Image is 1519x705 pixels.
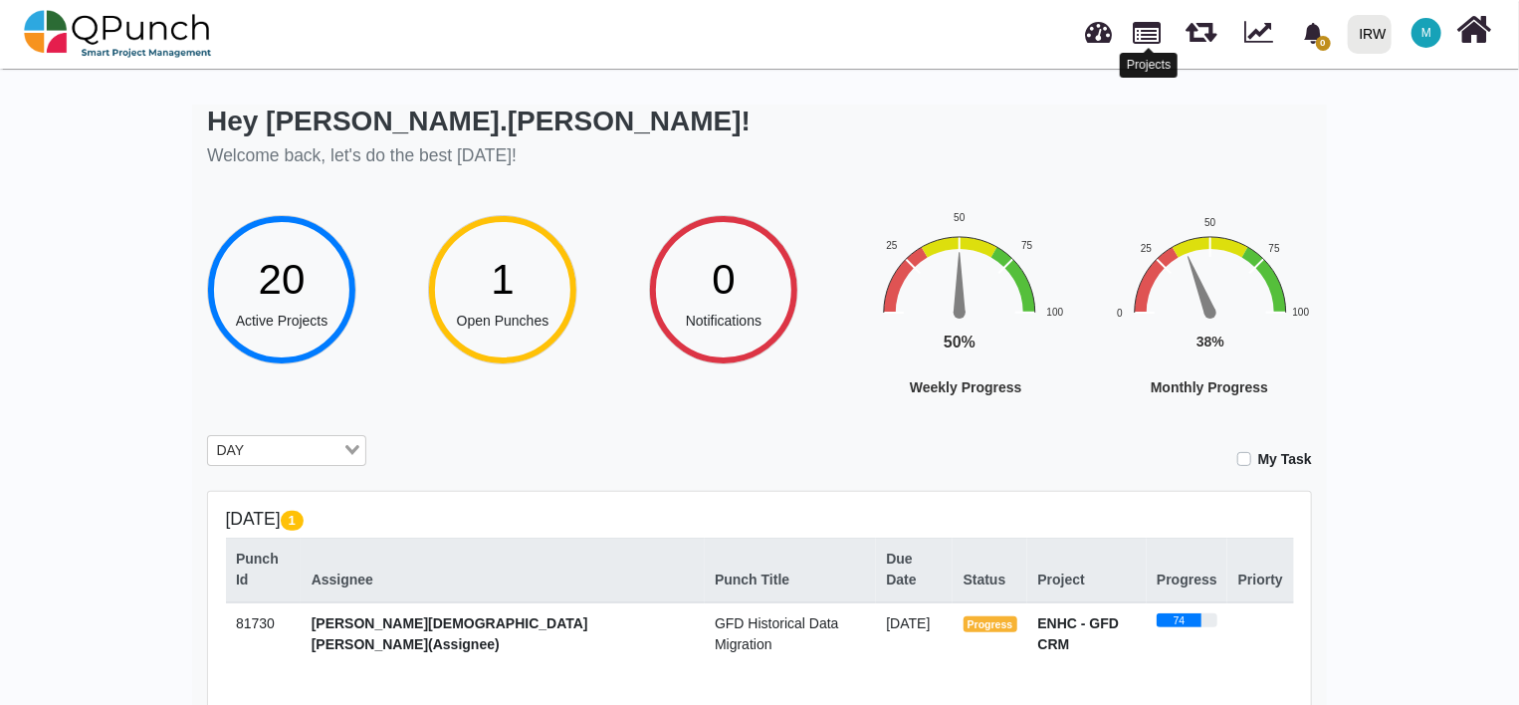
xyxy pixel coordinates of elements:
[236,549,291,590] div: Punch Id
[1183,254,1216,315] path: 38 %. Speed.
[24,4,212,64] img: qpunch-sp.fa6292f.png
[226,509,1294,530] h5: [DATE]
[207,145,751,166] h5: Welcome back, let's do the best [DATE]!
[1091,208,1400,455] svg: Interactive chart
[491,256,514,303] span: 1
[1360,17,1387,52] div: IRW
[1293,307,1310,318] text: 100
[1258,449,1312,470] label: My Task
[1238,570,1283,590] div: Priorty
[1120,53,1178,78] div: Projects
[1204,216,1216,227] text: 50
[1047,307,1064,318] text: 100
[212,440,249,462] span: DAY
[1038,570,1137,590] div: Project
[715,570,865,590] div: Punch Title
[1086,12,1113,42] span: Dashboard
[457,313,549,329] span: Open Punches
[207,435,366,467] div: Search for option
[1303,23,1324,44] svg: bell fill
[954,252,966,313] path: 50 %. Speed.
[1457,11,1492,49] i: Home
[1339,1,1400,67] a: IRW
[1117,307,1123,318] text: 0
[1234,1,1291,67] div: Dynamic Report
[964,616,1017,632] span: Progress
[1196,334,1225,350] text: 38%
[236,615,275,631] span: 81730
[1316,36,1331,51] span: 0
[1141,243,1153,254] text: 25
[876,602,953,666] td: [DATE]
[944,334,976,351] text: 50%
[954,211,966,222] text: 50
[1400,1,1453,65] a: M
[1151,379,1268,395] text: Monthly Progress
[1038,615,1120,652] strong: ENHC - GFD CRM
[1157,570,1217,590] div: Progress
[1157,613,1201,627] div: 74
[207,105,751,138] h2: Hey [PERSON_NAME].[PERSON_NAME]!
[1021,239,1033,250] text: 75
[259,256,306,303] span: 20
[1291,1,1340,64] a: bell fill0
[1296,15,1331,51] div: Notification
[964,570,1017,590] div: Status
[236,313,328,329] span: Active Projects
[251,440,340,462] input: Search for option
[715,615,838,652] span: GFD Historical Data Migration
[1421,27,1431,39] span: M
[1091,208,1400,455] div: Monthly Progress. Highcharts interactive chart.
[870,208,1179,455] svg: Interactive chart
[686,313,761,329] span: Notifications
[312,615,588,652] span: [PERSON_NAME][DEMOGRAPHIC_DATA][PERSON_NAME](Assignee)
[910,379,1022,395] text: Weekly Progress
[870,208,1179,455] div: Weekly Progress. Highcharts interactive chart.
[281,511,304,531] span: 1
[1186,10,1216,43] span: Releases
[312,570,694,590] div: Assignee
[886,549,942,590] div: Due Date
[887,239,899,250] text: 25
[712,256,735,303] span: 0
[1269,243,1281,254] text: 75
[1411,18,1441,48] span: Muhammad.shoaib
